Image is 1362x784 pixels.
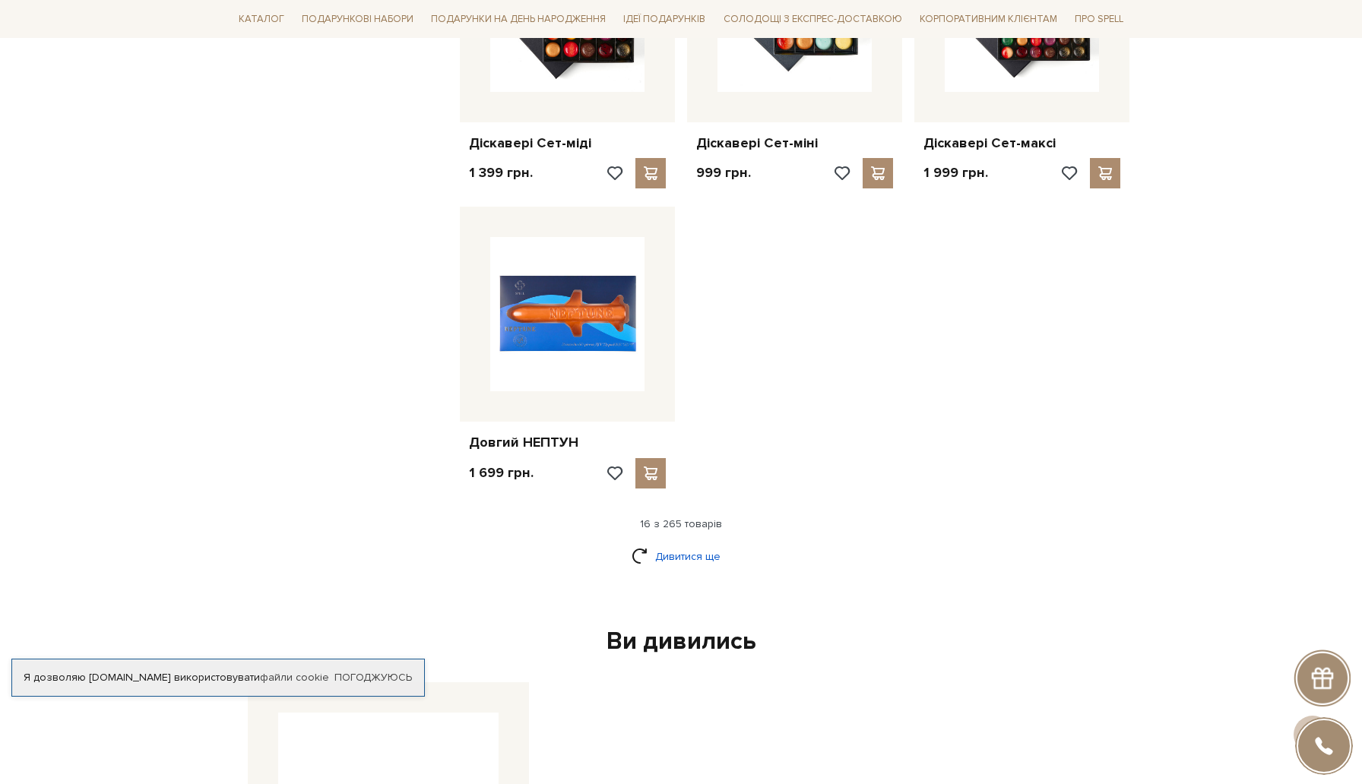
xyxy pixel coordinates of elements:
p: 999 грн. [696,164,751,182]
a: Дивитися ще [632,543,730,570]
p: 1 999 грн. [923,164,988,182]
a: файли cookie [260,671,329,684]
a: Довгий НЕПТУН [469,434,666,451]
div: Ви дивились [242,626,1120,658]
div: Я дозволяю [DOMAIN_NAME] використовувати [12,671,424,684]
a: Солодощі з експрес-доставкою [717,6,908,32]
p: 1 699 грн. [469,464,534,482]
span: Про Spell [1069,8,1129,31]
a: Погоджуюсь [334,671,412,684]
a: Діскавері Сет-міді [469,134,666,152]
span: Подарункові набори [296,8,420,31]
a: Діскавері Сет-максі [923,134,1120,152]
span: Каталог [233,8,290,31]
p: 1 399 грн. [469,164,533,182]
a: Корпоративним клієнтам [914,6,1063,32]
span: Ідеї подарунків [617,8,711,31]
span: Подарунки на День народження [425,8,612,31]
a: Діскавері Сет-міні [696,134,893,152]
div: 16 з 265 товарів [226,517,1136,531]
